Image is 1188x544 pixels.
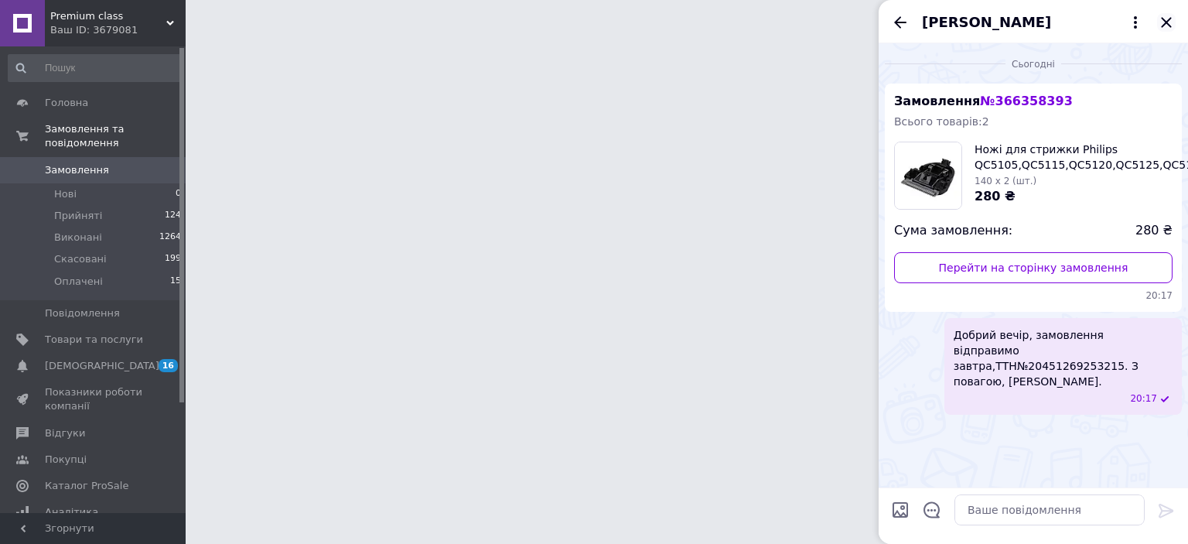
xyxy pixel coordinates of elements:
[922,12,1051,33] span: [PERSON_NAME]
[176,187,181,201] span: 0
[1157,13,1176,32] button: Закрити
[894,115,989,128] span: Всього товарів: 2
[45,479,128,493] span: Каталог ProSale
[45,122,186,150] span: Замовлення та повідомлення
[45,306,120,320] span: Повідомлення
[922,12,1145,33] button: [PERSON_NAME]
[54,231,102,245] span: Виконані
[45,505,98,519] span: Аналітика
[894,222,1012,240] span: Сума замовлення:
[50,9,166,23] span: Premium class
[980,94,1072,108] span: № 366358393
[45,333,143,347] span: Товари та послуги
[885,56,1182,71] div: 12.10.2025
[54,275,103,289] span: Оплачені
[1135,222,1173,240] span: 280 ₴
[54,187,77,201] span: Нові
[50,23,186,37] div: Ваш ID: 3679081
[894,289,1173,303] span: 20:17 12.10.2025
[45,453,87,467] span: Покупці
[54,252,107,266] span: Скасовані
[45,426,85,440] span: Відгуки
[922,500,942,520] button: Відкрити шаблони відповідей
[45,385,143,413] span: Показники роботи компанії
[159,359,178,372] span: 16
[165,209,181,223] span: 124
[45,96,88,110] span: Головна
[45,163,109,177] span: Замовлення
[954,327,1173,389] span: Добрий вечір, замовлення відправимо завтра,ТТН№20451269253215. З повагою, [PERSON_NAME].
[891,13,910,32] button: Назад
[894,252,1173,283] a: Перейти на сторінку замовлення
[45,359,159,373] span: [DEMOGRAPHIC_DATA]
[170,275,181,289] span: 15
[1005,58,1061,71] span: Сьогодні
[975,176,1036,186] span: 140 x 2 (шт.)
[54,209,102,223] span: Прийняті
[894,94,1073,108] span: Замовлення
[8,54,183,82] input: Пошук
[975,189,1016,204] span: 280 ₴
[1130,392,1157,405] span: 20:17 12.10.2025
[159,231,181,245] span: 1264
[165,252,181,266] span: 199
[895,142,961,209] img: 5795693662_w100_h100_nozhi-dlya-strizhki.jpg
